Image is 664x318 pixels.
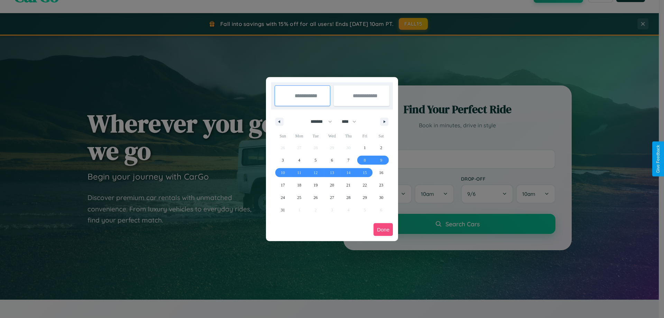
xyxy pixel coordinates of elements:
span: 8 [364,154,366,166]
span: Wed [324,130,340,142]
span: 30 [379,191,383,204]
span: 12 [314,166,318,179]
span: Fri [357,130,373,142]
button: 3 [275,154,291,166]
button: 26 [307,191,324,204]
button: Done [373,223,393,236]
button: 11 [291,166,307,179]
span: 11 [297,166,301,179]
button: 29 [357,191,373,204]
button: 13 [324,166,340,179]
button: 10 [275,166,291,179]
span: 21 [346,179,350,191]
button: 6 [324,154,340,166]
button: 4 [291,154,307,166]
button: 12 [307,166,324,179]
span: 2 [380,142,382,154]
span: 22 [363,179,367,191]
span: 18 [297,179,301,191]
button: 25 [291,191,307,204]
button: 19 [307,179,324,191]
span: 13 [330,166,334,179]
span: 20 [330,179,334,191]
span: Mon [291,130,307,142]
button: 27 [324,191,340,204]
button: 31 [275,204,291,216]
button: 5 [307,154,324,166]
button: 16 [373,166,389,179]
span: Tue [307,130,324,142]
div: Give Feedback [656,145,661,173]
button: 14 [340,166,357,179]
span: Sat [373,130,389,142]
button: 21 [340,179,357,191]
button: 8 [357,154,373,166]
span: Thu [340,130,357,142]
button: 18 [291,179,307,191]
span: 5 [315,154,317,166]
span: 19 [314,179,318,191]
span: 28 [346,191,350,204]
button: 28 [340,191,357,204]
button: 30 [373,191,389,204]
span: 7 [347,154,349,166]
span: 16 [379,166,383,179]
span: 26 [314,191,318,204]
span: 31 [281,204,285,216]
button: 9 [373,154,389,166]
span: 15 [363,166,367,179]
span: 25 [297,191,301,204]
span: 10 [281,166,285,179]
span: 27 [330,191,334,204]
button: 20 [324,179,340,191]
span: Sun [275,130,291,142]
span: 29 [363,191,367,204]
button: 1 [357,142,373,154]
span: 24 [281,191,285,204]
span: 23 [379,179,383,191]
button: 7 [340,154,357,166]
button: 15 [357,166,373,179]
span: 3 [282,154,284,166]
span: 1 [364,142,366,154]
span: 4 [298,154,300,166]
button: 22 [357,179,373,191]
button: 24 [275,191,291,204]
span: 17 [281,179,285,191]
span: 14 [346,166,350,179]
button: 2 [373,142,389,154]
button: 17 [275,179,291,191]
button: 23 [373,179,389,191]
span: 6 [331,154,333,166]
span: 9 [380,154,382,166]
